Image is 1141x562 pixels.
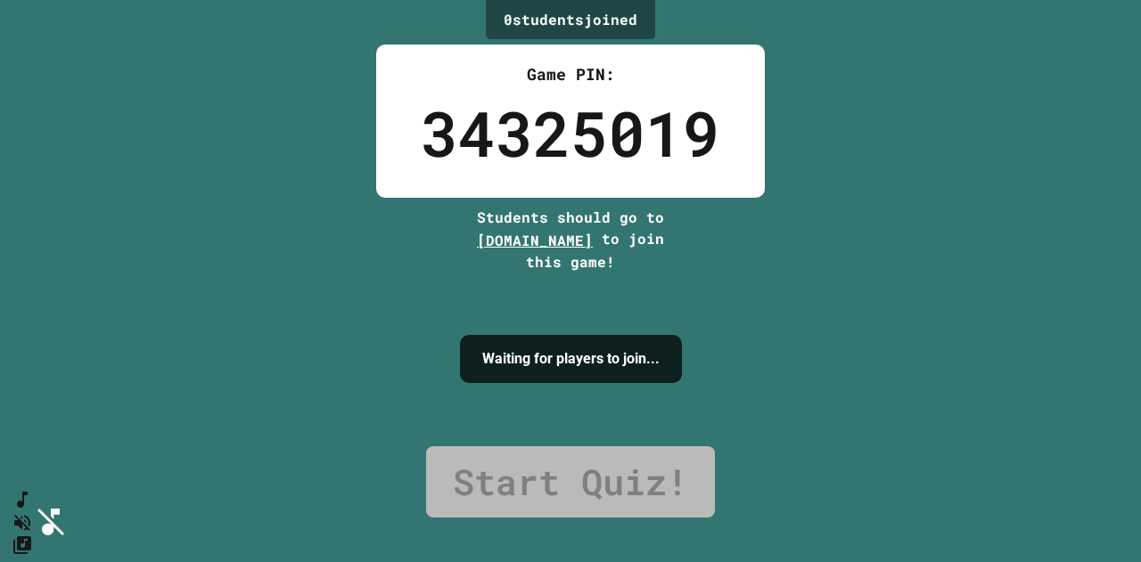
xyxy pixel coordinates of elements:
button: Unmute music [12,511,33,533]
h4: Waiting for players to join... [482,348,660,370]
div: 34325019 [421,86,720,180]
a: Start Quiz! [426,446,715,517]
span: [DOMAIN_NAME] [477,231,593,249]
div: Game PIN: [421,62,720,86]
button: SpeedDial basic example [12,489,33,511]
div: Students should go to to join this game! [459,207,682,273]
button: Change Music [12,533,33,556]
